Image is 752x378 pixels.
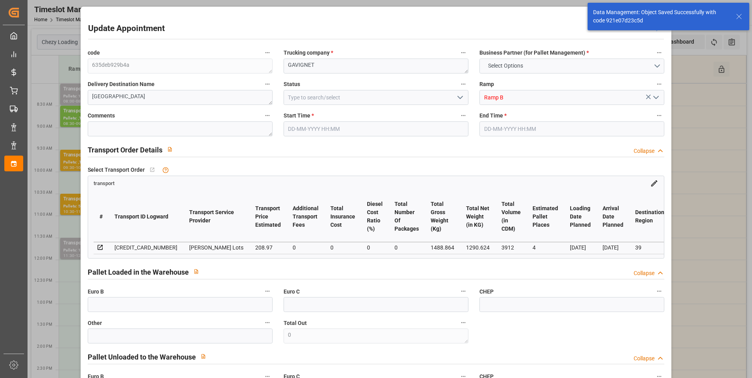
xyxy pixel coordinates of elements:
h2: Pallet Unloaded to the Warehouse [88,352,196,362]
button: Business Partner (for Pallet Management) * [654,48,664,58]
button: Ramp [654,79,664,89]
div: 0 [330,243,355,252]
th: Total Gross Weight (Kg) [425,191,460,242]
div: 208.97 [255,243,281,252]
button: Status [458,79,468,89]
th: Total Insurance Cost [324,191,361,242]
div: Collapse [634,269,654,277]
input: DD-MM-YYYY HH:MM [284,121,468,136]
th: Transport Price Estimated [249,191,287,242]
div: 0 [293,243,319,252]
span: Euro C [284,288,300,296]
button: Other [262,317,273,328]
th: Diesel Cost Ratio (%) [361,191,389,242]
button: Euro C [458,286,468,296]
th: Additional Transport Fees [287,191,324,242]
th: Total Number Of Packages [389,191,425,242]
th: Loading Date Planned [564,191,597,242]
button: End Time * [654,110,664,121]
input: Type to search/select [284,90,468,105]
input: Type to search/select [479,90,664,105]
h2: Transport Order Details [88,145,162,155]
span: Status [284,80,300,88]
span: CHEP [479,288,494,296]
div: [DATE] [570,243,591,252]
div: [DATE] [603,243,623,252]
div: Collapse [634,147,654,155]
div: 4 [533,243,558,252]
button: Trucking company * [458,48,468,58]
div: 1488.864 [431,243,454,252]
input: DD-MM-YYYY HH:MM [479,121,664,136]
th: Total Net Weight (in KG) [460,191,496,242]
textarea: 0 [284,328,468,343]
a: transport [94,180,114,186]
div: [CREDIT_CARD_NUMBER] [114,243,177,252]
button: open menu [454,92,466,104]
div: 0 [394,243,419,252]
span: Select Transport Order [88,166,145,174]
button: Comments [262,110,273,121]
div: [PERSON_NAME] Lots [189,243,243,252]
th: Total Volume (in CDM) [496,191,527,242]
button: View description [196,349,211,364]
span: code [88,49,100,57]
button: open menu [650,92,662,104]
h2: Pallet Loaded in the Warehouse [88,267,189,277]
button: open menu [479,59,664,73]
button: View description [189,264,204,279]
th: Transport Service Provider [183,191,249,242]
span: Other [88,319,102,327]
div: Data Management: Object Saved Successfully with code 921e07d23c5d [593,8,728,25]
span: Total Out [284,319,307,327]
button: Start Time * [458,110,468,121]
textarea: 635deb929b4a [88,59,273,73]
span: End Time [479,112,507,120]
div: 3912 [501,243,521,252]
th: Transport ID Logward [109,191,183,242]
div: 1290.624 [466,243,490,252]
button: CHEP [654,286,664,296]
span: Euro B [88,288,104,296]
button: Euro B [262,286,273,296]
span: Ramp [479,80,494,88]
h2: Update Appointment [88,22,165,35]
th: Estimated Pallet Places [527,191,564,242]
th: Arrival Date Planned [597,191,629,242]
button: code [262,48,273,58]
th: Destination Region [629,191,670,242]
div: 0 [367,243,383,252]
span: Start Time [284,112,314,120]
th: # [94,191,109,242]
button: View description [162,142,177,157]
span: Comments [88,112,115,120]
div: Collapse [634,354,654,363]
span: Delivery Destination Name [88,80,155,88]
button: Total Out [458,317,468,328]
textarea: GAVIGNET [284,59,468,73]
button: Delivery Destination Name [262,79,273,89]
span: Select Options [484,62,527,70]
div: 39 [635,243,664,252]
span: Trucking company [284,49,333,57]
textarea: [GEOGRAPHIC_DATA] [88,90,273,105]
span: Business Partner (for Pallet Management) [479,49,589,57]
